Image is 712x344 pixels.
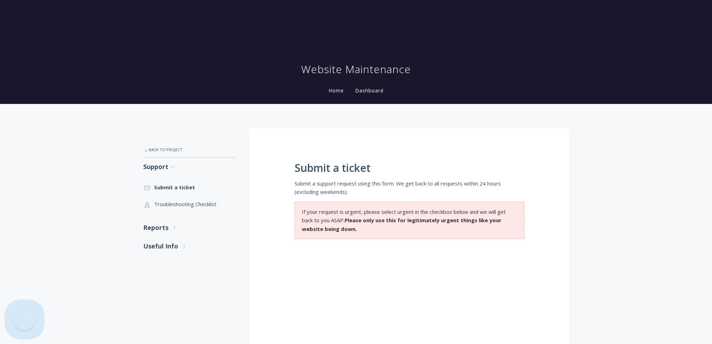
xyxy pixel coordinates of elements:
iframe: Toggle Customer Support [14,309,35,330]
a: Back to Project [143,142,236,157]
section: If your request is urgent, please select urgent in the checkbox below and we will get back to you... [295,202,524,239]
a: Reports [143,218,236,237]
strong: Please only use this for legitimately urgent things like your website being down. [302,217,502,232]
a: Useful Info [143,237,236,255]
p: Submit a support request using this form. We get back to all requests within 24 hours (excluding ... [295,179,524,196]
h1: Submit a ticket [295,162,524,174]
a: Support [143,157,236,176]
h1: Website Maintenance [301,62,411,76]
a: Troubleshooting Checklist [143,196,236,212]
a: Home [327,87,345,94]
a: Dashboard [354,87,385,94]
a: Submit a ticket [143,179,236,196]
